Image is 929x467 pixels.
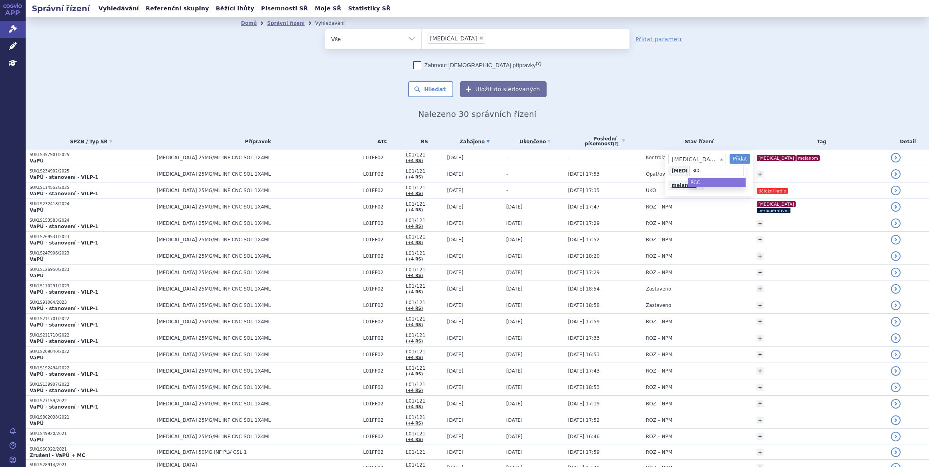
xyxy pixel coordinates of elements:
[568,335,599,341] span: [DATE] 17:33
[506,303,523,308] span: [DATE]
[447,401,464,407] span: [DATE]
[363,385,402,390] span: L01FF02
[646,155,705,160] span: Kontrola úplnosti žádosti
[891,284,901,294] a: detail
[30,152,153,158] p: SUKLS357901/2025
[568,220,599,226] span: [DATE] 17:29
[447,368,464,374] span: [DATE]
[568,417,599,423] span: [DATE] 17:52
[891,432,901,441] a: detail
[460,81,547,97] button: Uložit do sledovaných
[568,155,569,160] span: -
[891,153,901,162] a: detail
[506,368,523,374] span: [DATE]
[506,319,523,325] span: [DATE]
[669,154,726,164] span: NSCLC
[30,224,99,229] strong: VaPÚ - stanovení - VILP-1
[30,257,44,262] strong: VaPÚ
[568,434,599,439] span: [DATE] 16:46
[406,251,443,256] span: L01/121
[157,237,357,243] span: [MEDICAL_DATA] 25MG/ML INF CNC SOL 1X4ML
[447,204,464,210] span: [DATE]
[406,218,443,223] span: L01/121
[406,185,443,190] span: L01/121
[30,371,99,377] strong: VaPÚ - stanovení - VILP-1
[568,237,599,243] span: [DATE] 17:52
[30,382,153,387] p: SUKLS139907/2022
[506,434,523,439] span: [DATE]
[157,335,357,341] span: [MEDICAL_DATA] 25MG/ML INF CNC SOL 1X4ML
[30,158,44,164] strong: VaPÚ
[756,269,764,276] a: +
[30,365,153,371] p: SUKLS192494/2022
[157,171,357,177] span: [MEDICAL_DATA] 25MG/ML INF CNC SOL 1X4ML
[406,398,443,404] span: L01/121
[506,270,523,275] span: [DATE]
[447,253,464,259] span: [DATE]
[447,352,464,357] span: [DATE]
[646,335,672,341] span: ROZ – NPM
[891,317,901,327] a: detail
[891,383,901,392] a: detail
[406,388,423,393] a: (+4 RS)
[506,136,564,147] a: Ukončeno
[646,253,672,259] span: ROZ – NPM
[363,368,402,374] span: L01FF02
[447,335,464,341] span: [DATE]
[406,224,423,228] a: (+4 RS)
[406,405,423,409] a: (+4 RS)
[646,204,672,210] span: ROZ – NPM
[363,220,402,226] span: L01FF02
[646,352,672,357] span: ROZ – NPM
[30,136,153,147] a: SPZN / Typ SŘ
[406,283,443,289] span: L01/121
[406,333,443,338] span: L01/121
[506,220,523,226] span: [DATE]
[30,251,153,256] p: SUKLS247906/2023
[568,204,599,210] span: [DATE] 17:47
[30,174,99,180] strong: VaPÚ - stanovení - VILP-1
[406,323,423,327] a: (+4 RS)
[30,437,44,443] strong: VaPÚ
[406,415,443,420] span: L01/121
[568,352,599,357] span: [DATE] 16:53
[406,349,443,355] span: L01/121
[157,319,357,325] span: [MEDICAL_DATA] 25MG/ML INF CNC SOL 1X4ML
[157,368,357,374] span: [MEDICAL_DATA] 25MG/ML INF CNC SOL 1X4ML
[157,155,357,160] span: [MEDICAL_DATA] 25MG/ML INF CNC SOL 1X4ML
[887,133,929,150] th: Detail
[406,168,443,174] span: L01/121
[646,368,672,374] span: ROZ – NPM
[756,400,764,407] a: +
[891,202,901,212] a: detail
[796,155,820,161] i: melanom
[363,286,402,292] span: L01FF02
[363,319,402,325] span: L01FF02
[363,335,402,341] span: L01FF02
[413,61,541,69] label: Zahrnout [DEMOGRAPHIC_DATA] přípravky
[891,218,901,228] a: detail
[506,385,523,390] span: [DATE]
[447,155,464,160] span: [DATE]
[891,169,901,179] a: detail
[613,142,619,146] abbr: (?)
[363,417,402,423] span: L01FF02
[447,449,464,455] span: [DATE]
[891,350,901,359] a: detail
[363,449,402,455] span: L01FF02
[891,186,901,195] a: detail
[30,421,44,426] strong: VaPÚ
[30,234,153,240] p: SUKLS269531/2023
[96,3,141,14] a: Vyhledávání
[157,401,357,407] span: [MEDICAL_DATA] 25MG/ML INF CNC SOL 1X4ML
[642,133,752,150] th: Stav řízení
[363,401,402,407] span: L01FF02
[406,152,443,158] span: L01/121
[568,401,599,407] span: [DATE] 17:19
[757,155,796,161] i: [MEDICAL_DATA]
[406,339,423,343] a: (+4 RS)
[359,133,402,150] th: ATC
[668,154,726,164] span: NSCLC
[646,434,672,439] span: ROZ – NPM
[568,171,599,177] span: [DATE] 17:53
